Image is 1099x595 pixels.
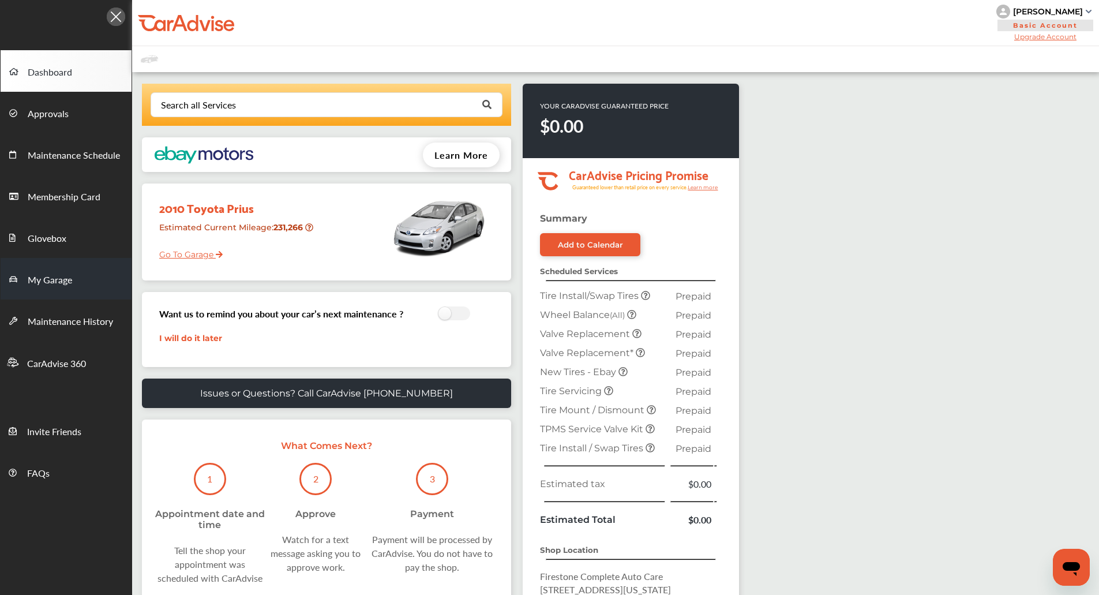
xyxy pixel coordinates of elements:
a: Issues or Questions? Call CarAdvise [PHONE_NUMBER] [142,379,511,408]
span: Wheel Balance [540,309,627,320]
span: Glovebox [28,231,66,246]
img: Icon.5fd9dcc7.svg [107,8,125,26]
div: Watch for a text message asking you to approve work. [267,533,365,574]
span: Firestone Complete Auto Care [540,570,663,583]
td: Estimated tax [537,474,669,493]
span: Basic Account [997,20,1093,31]
span: FAQs [27,466,50,481]
a: I will do it later [159,333,222,343]
a: Glovebox [1,216,132,258]
div: Appointment date and time [153,508,267,530]
span: Upgrade Account [996,32,1094,41]
span: Valve Replacement [540,328,632,339]
span: Prepaid [676,329,711,340]
span: Prepaid [676,367,711,378]
span: Prepaid [676,348,711,359]
strong: 231,266 [273,222,305,233]
img: sCxJUJ+qAmfqhQGDUl18vwLg4ZYJ6CxN7XmbOMBAAAAAElFTkSuQmCC [1086,10,1092,13]
div: Estimated Current Mileage : [151,218,320,247]
span: Prepaid [676,310,711,321]
p: 2 [313,472,318,485]
p: 1 [207,472,212,485]
span: Maintenance History [28,315,113,330]
td: $0.00 [669,474,714,493]
strong: Summary [540,213,587,224]
span: Prepaid [676,291,711,302]
td: $0.00 [669,510,714,529]
span: Valve Replacement* [540,347,636,358]
span: New Tires - Ebay [540,366,618,377]
a: Maintenance Schedule [1,133,132,175]
a: Dashboard [1,50,132,92]
span: Membership Card [28,190,100,205]
td: Estimated Total [537,510,669,529]
span: CarAdvise 360 [27,357,86,372]
span: Prepaid [676,386,711,397]
div: Payment [410,508,454,519]
img: placeholder_car.fcab19be.svg [141,52,158,66]
small: (All) [610,310,625,320]
a: Add to Calendar [540,233,640,256]
a: Membership Card [1,175,132,216]
a: Approvals [1,92,132,133]
tspan: Learn more [688,184,718,190]
div: Add to Calendar [558,240,623,249]
p: What Comes Next? [153,440,500,451]
div: 2010 Toyota Prius [151,189,320,218]
img: knH8PDtVvWoAbQRylUukY18CTiRevjo20fAtgn5MLBQj4uumYvk2MzTtcAIzfGAtb1XOLVMAvhLuqoNAbL4reqehy0jehNKdM... [996,5,1010,18]
span: Invite Friends [27,425,81,440]
span: Prepaid [676,443,711,454]
a: Go To Garage [151,241,223,263]
span: Prepaid [676,405,711,416]
div: [PERSON_NAME] [1013,6,1083,17]
div: Tell the shop your appointment was scheduled with CarAdvise [153,544,267,585]
h3: Want us to remind you about your car’s next maintenance ? [159,307,403,320]
img: mobile_6056_st0640_046.jpg [390,189,488,264]
span: Tire Install/Swap Tires [540,290,641,301]
strong: Scheduled Services [540,267,618,276]
span: Tire Mount / Dismount [540,405,647,416]
p: 3 [430,472,435,485]
span: My Garage [28,273,72,288]
a: My Garage [1,258,132,300]
span: Tire Servicing [540,386,604,396]
p: YOUR CARADVISE GUARANTEED PRICE [540,101,669,111]
iframe: Button to launch messaging window [1053,549,1090,586]
span: Prepaid [676,424,711,435]
strong: $0.00 [540,114,583,138]
span: Maintenance Schedule [28,148,120,163]
p: Issues or Questions? Call CarAdvise [PHONE_NUMBER] [200,388,453,399]
tspan: CarAdvise Pricing Promise [569,164,708,185]
strong: Shop Location [540,545,598,555]
span: Approvals [28,107,69,122]
span: Learn More [434,148,488,162]
span: Dashboard [28,65,72,80]
div: Approve [295,508,336,519]
span: TPMS Service Valve Kit [540,424,646,435]
div: Search all Services [161,100,236,110]
tspan: Guaranteed lower than retail price on every service. [572,184,688,191]
div: Payment will be processed by CarAdvise. You do not have to pay the shop. [365,533,500,574]
a: Maintenance History [1,300,132,341]
span: Tire Install / Swap Tires [540,443,646,454]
